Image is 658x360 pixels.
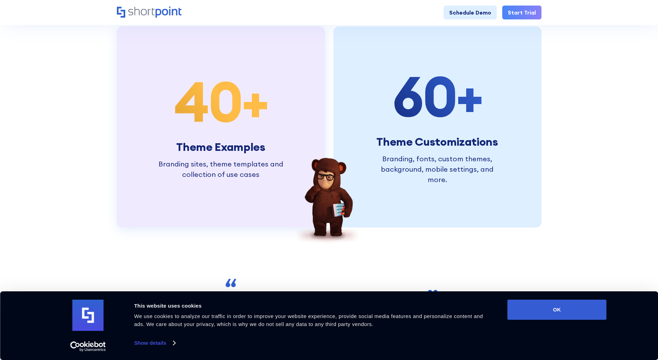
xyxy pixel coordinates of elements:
a: Schedule Demo [444,6,497,19]
button: OK [507,300,607,320]
a: 40+Theme ExamplesBranding sites, theme templates and collection of use cases [117,26,325,228]
a: Show details [134,338,175,348]
a: Start Trial [502,6,541,19]
h3: Theme Examples [155,140,287,153]
div: + [155,74,287,129]
a: Usercentrics Cookiebot - opens in a new window [58,341,118,352]
span: 60 [393,61,456,131]
div: + [371,69,503,124]
p: Branding sites, theme templates and collection of use cases [155,159,287,180]
div: This website uses cookies [134,302,492,310]
span: We use cookies to analyze our traffic in order to improve your website experience, provide social... [134,313,483,327]
a: Home [117,7,181,18]
span: 40 [174,66,242,137]
iframe: Chat Widget [533,280,658,360]
div: No need for coding. and their templates make setup a [231,290,427,310]
p: Branding, fonts, custom themes, background, mobile settings, and more. [371,154,503,185]
img: logo [72,300,104,331]
a: 60+Theme CustomizationsBranding, fonts, custom themes, background, mobile settings, and more. [333,26,541,228]
h3: Theme Customizations [371,135,503,148]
